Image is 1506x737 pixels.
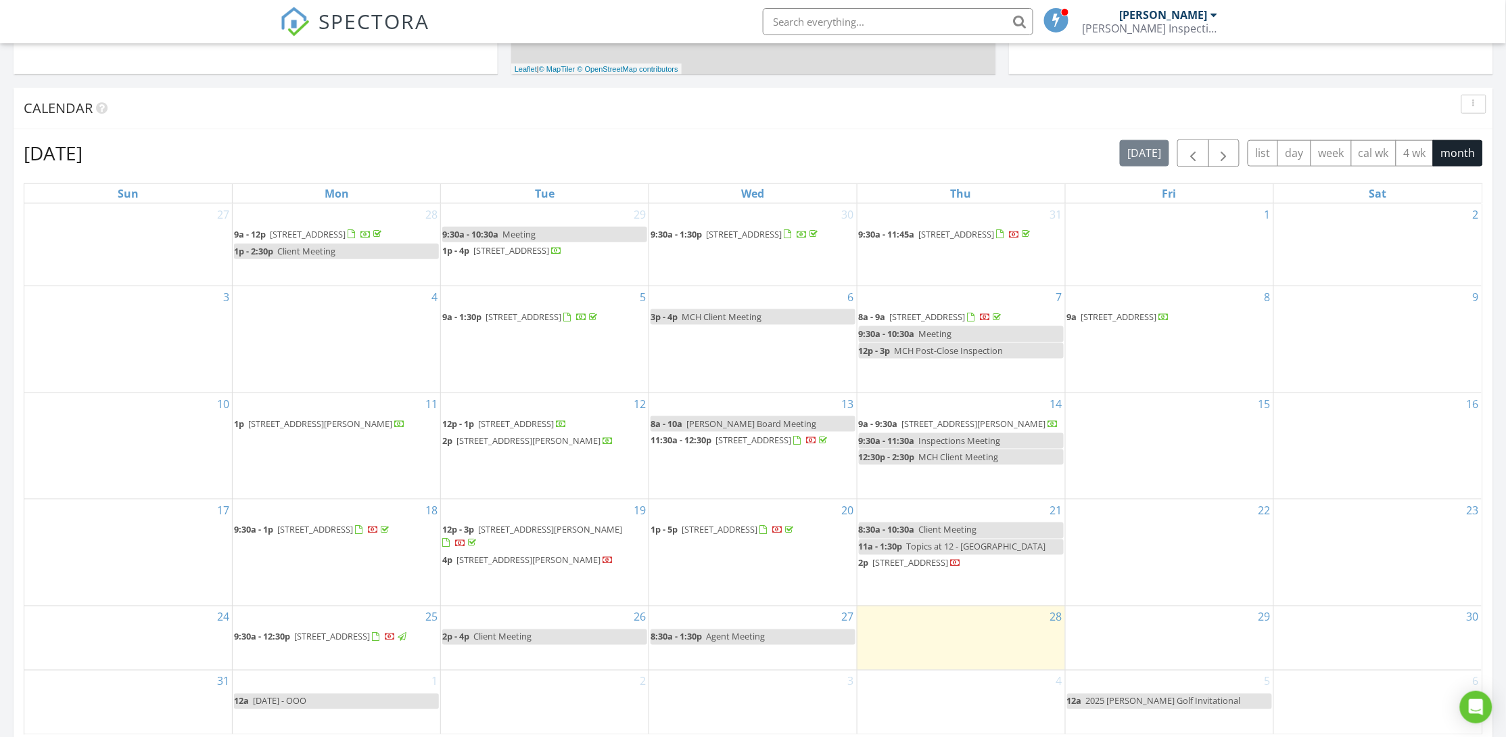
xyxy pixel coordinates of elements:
[651,228,820,240] a: 9:30a - 1:30p [STREET_ADDRESS]
[1460,691,1492,723] div: Open Intercom Messenger
[24,204,233,286] td: Go to July 27, 2025
[857,204,1065,286] td: Go to July 31, 2025
[637,286,649,308] a: Go to August 5, 2025
[1311,140,1352,166] button: week
[1256,499,1273,521] a: Go to August 22, 2025
[515,65,537,73] a: Leaflet
[578,65,678,73] a: © OpenStreetMap contributors
[234,416,439,432] a: 1p [STREET_ADDRESS][PERSON_NAME]
[214,606,232,628] a: Go to August 24, 2025
[651,227,855,243] a: 9:30a - 1:30p [STREET_ADDRESS]
[442,554,613,566] a: 4p [STREET_ADDRESS][PERSON_NAME]
[1262,204,1273,225] a: Go to August 1, 2025
[1120,140,1169,166] button: [DATE]
[442,434,613,447] a: 2p [STREET_ADDRESS][PERSON_NAME]
[1065,499,1273,606] td: Go to August 22, 2025
[859,228,1033,240] a: 9:30a - 11:45a [STREET_ADDRESS]
[631,606,649,628] a: Go to August 26, 2025
[234,631,408,643] a: 9:30a - 12:30p [STREET_ADDRESS]
[234,418,405,430] a: 1p [STREET_ADDRESS][PERSON_NAME]
[857,670,1065,734] td: Go to September 4, 2025
[1433,140,1483,166] button: month
[1256,393,1273,415] a: Go to August 15, 2025
[234,695,249,707] span: 12a
[715,434,791,446] span: [STREET_ADDRESS]
[649,499,857,606] td: Go to August 20, 2025
[478,524,622,536] span: [STREET_ADDRESS][PERSON_NAME]
[859,451,915,463] span: 12:30p - 2:30p
[706,228,782,240] span: [STREET_ADDRESS]
[919,228,995,240] span: [STREET_ADDRESS]
[1464,393,1482,415] a: Go to August 16, 2025
[1081,311,1157,323] span: [STREET_ADDRESS]
[1470,671,1482,692] a: Go to September 6, 2025
[233,606,441,670] td: Go to August 25, 2025
[859,416,1064,432] a: 9a - 9:30a [STREET_ADDRESS][PERSON_NAME]
[651,228,702,240] span: 9:30a - 1:30p
[234,245,273,257] span: 1p - 2:30p
[651,434,830,446] a: 11:30a - 12:30p [STREET_ADDRESS]
[651,432,855,449] a: 11:30a - 12:30p [STREET_ADDRESS]
[1067,695,1082,707] span: 12a
[919,451,999,463] span: MCH Client Meeting
[1065,393,1273,499] td: Go to August 15, 2025
[441,670,649,734] td: Go to September 2, 2025
[1277,140,1311,166] button: day
[859,418,1059,430] a: 9a - 9:30a [STREET_ADDRESS][PERSON_NAME]
[902,418,1046,430] span: [STREET_ADDRESS][PERSON_NAME]
[1048,204,1065,225] a: Go to July 31, 2025
[1120,8,1208,22] div: [PERSON_NAME]
[859,344,891,357] span: 12p - 3p
[1273,670,1482,734] td: Go to September 6, 2025
[234,524,392,536] a: 9:30a - 1p [STREET_ADDRESS]
[233,204,441,286] td: Go to July 28, 2025
[423,393,440,415] a: Go to August 11, 2025
[651,418,682,430] span: 8a - 10a
[442,553,647,569] a: 4p [STREET_ADDRESS][PERSON_NAME]
[234,227,439,243] a: 9a - 12p [STREET_ADDRESS]
[1048,606,1065,628] a: Go to August 28, 2025
[839,606,857,628] a: Go to August 27, 2025
[845,286,857,308] a: Go to August 6, 2025
[1273,204,1482,286] td: Go to August 2, 2025
[857,286,1065,393] td: Go to August 7, 2025
[234,228,384,240] a: 9a - 12p [STREET_ADDRESS]
[651,522,855,539] a: 1p - 5p [STREET_ADDRESS]
[651,524,678,536] span: 1p - 5p
[738,184,767,203] a: Wednesday
[423,499,440,521] a: Go to August 18, 2025
[859,309,1064,326] a: 8a - 9a [STREET_ADDRESS]
[859,557,962,569] a: 2p [STREET_ADDRESS]
[442,434,452,447] span: 2p
[948,184,974,203] a: Thursday
[682,524,757,536] span: [STREET_ADDRESS]
[651,524,796,536] a: 1p - 5p [STREET_ADDRESS]
[682,311,761,323] span: MCH Client Meeting
[1067,311,1077,323] span: 9a
[907,541,1046,553] span: Topics at 12 - [GEOGRAPHIC_DATA]
[280,18,430,47] a: SPECTORA
[502,228,536,240] span: Meeting
[441,204,649,286] td: Go to July 29, 2025
[839,499,857,521] a: Go to August 20, 2025
[1464,606,1482,628] a: Go to August 30, 2025
[442,418,567,430] a: 12p - 1p [STREET_ADDRESS]
[532,184,557,203] a: Tuesday
[1273,606,1482,670] td: Go to August 30, 2025
[1262,286,1273,308] a: Go to August 8, 2025
[1160,184,1179,203] a: Friday
[442,228,498,240] span: 9:30a - 10:30a
[649,393,857,499] td: Go to August 13, 2025
[441,286,649,393] td: Go to August 5, 2025
[859,557,869,569] span: 2p
[651,631,702,643] span: 8:30a - 1:30p
[631,204,649,225] a: Go to July 29, 2025
[1262,671,1273,692] a: Go to September 5, 2025
[486,311,561,323] span: [STREET_ADDRESS]
[859,311,886,323] span: 8a - 9a
[442,418,474,430] span: 12p - 1p
[859,311,1004,323] a: 8a - 9a [STREET_ADDRESS]
[441,499,649,606] td: Go to August 19, 2025
[24,670,233,734] td: Go to August 31, 2025
[857,393,1065,499] td: Go to August 14, 2025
